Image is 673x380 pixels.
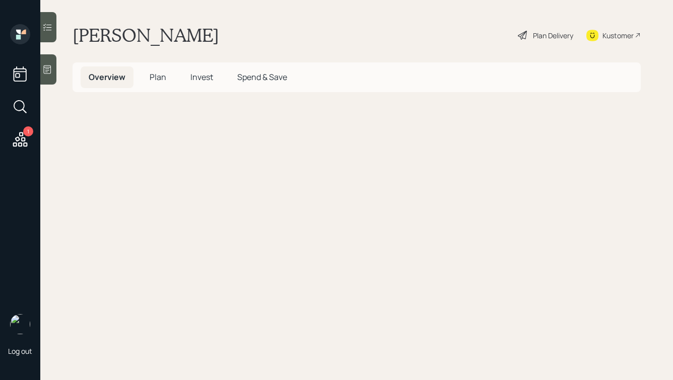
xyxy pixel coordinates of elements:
[190,71,213,83] span: Invest
[533,30,573,41] div: Plan Delivery
[237,71,287,83] span: Spend & Save
[602,30,634,41] div: Kustomer
[23,126,33,136] div: 1
[150,71,166,83] span: Plan
[73,24,219,46] h1: [PERSON_NAME]
[8,346,32,356] div: Log out
[89,71,125,83] span: Overview
[10,314,30,334] img: hunter_neumayer.jpg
